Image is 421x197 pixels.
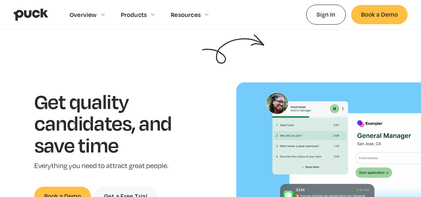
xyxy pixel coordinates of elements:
div: Overview [70,11,97,18]
a: Book a Demo [351,5,408,24]
h1: Get quality candidates, and save time [34,90,192,156]
p: Everything you need to attract great people. [34,161,192,171]
div: Products [121,11,147,18]
a: Sign In [306,5,346,24]
div: Resources [171,11,201,18]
